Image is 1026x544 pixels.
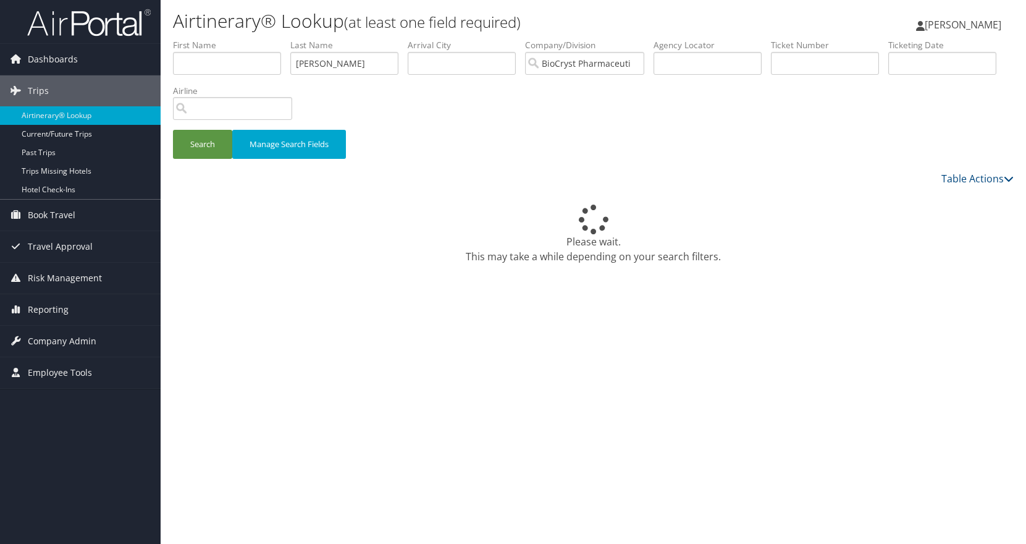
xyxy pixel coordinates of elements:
span: Dashboards [28,44,78,75]
span: Travel Approval [28,231,93,262]
span: Risk Management [28,263,102,294]
label: Company/Division [525,39,654,51]
span: [PERSON_NAME] [925,18,1001,32]
small: (at least one field required) [344,12,521,32]
a: Table Actions [941,172,1014,185]
a: [PERSON_NAME] [916,6,1014,43]
button: Search [173,130,232,159]
div: Please wait. This may take a while depending on your search filters. [173,205,1014,264]
label: Ticket Number [771,39,888,51]
button: Manage Search Fields [232,130,346,159]
label: Airline [173,85,301,97]
span: Reporting [28,294,69,325]
span: Employee Tools [28,357,92,388]
label: Arrival City [408,39,525,51]
span: Company Admin [28,326,96,357]
label: Agency Locator [654,39,771,51]
h1: Airtinerary® Lookup [173,8,733,34]
span: Book Travel [28,200,75,231]
label: First Name [173,39,290,51]
img: airportal-logo.png [27,8,151,37]
label: Last Name [290,39,408,51]
label: Ticketing Date [888,39,1006,51]
span: Trips [28,75,49,106]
